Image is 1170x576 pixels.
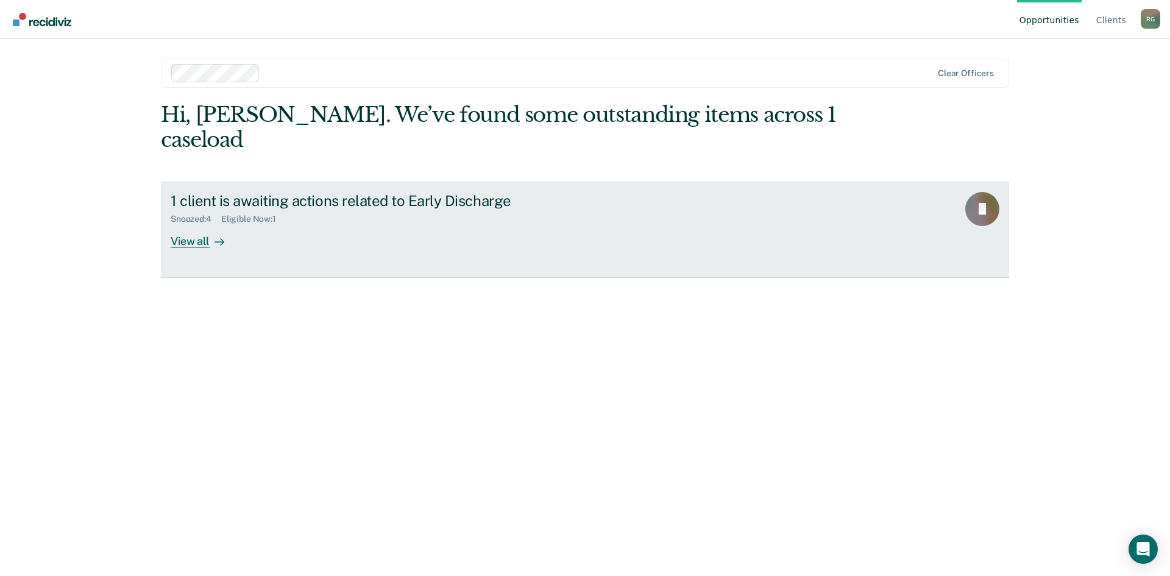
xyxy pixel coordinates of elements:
div: Snoozed : 4 [171,214,221,224]
img: Recidiviz [13,13,71,26]
div: Open Intercom Messenger [1129,535,1158,564]
button: Profile dropdown button [1141,9,1160,29]
div: Eligible Now : 1 [221,214,286,224]
div: View all [171,224,239,248]
div: Hi, [PERSON_NAME]. We’ve found some outstanding items across 1 caseload [161,102,840,152]
div: R G [1141,9,1160,29]
a: 1 client is awaiting actions related to Early DischargeSnoozed:4Eligible Now:1View all [161,182,1009,278]
div: Clear officers [938,68,994,79]
div: 1 client is awaiting actions related to Early Discharge [171,192,598,210]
